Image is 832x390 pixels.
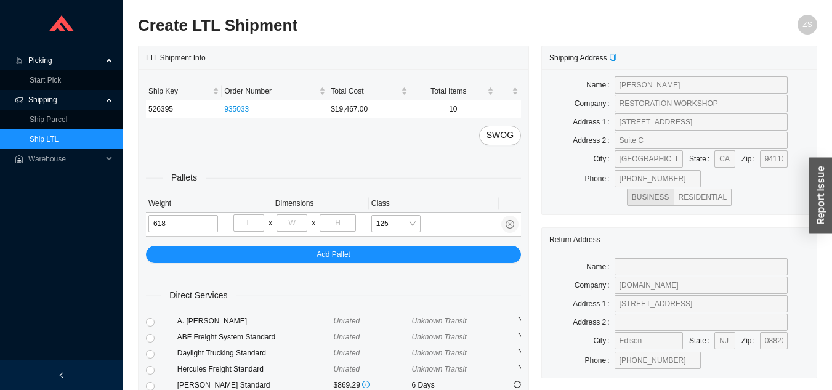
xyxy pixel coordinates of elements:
button: close-circle [501,216,519,233]
label: Name [586,258,614,275]
label: City [594,150,615,168]
span: BUSINESS [632,193,669,201]
button: Add Pallet [146,246,521,263]
span: info-circle [362,381,370,388]
th: undefined sortable [496,83,521,100]
span: Pallets [163,171,206,185]
span: ZS [802,15,812,35]
td: $19,467.00 [328,100,410,118]
th: Order Number sortable [222,83,328,100]
span: Order Number [224,85,317,97]
span: Unknown Transit [411,317,466,325]
a: Ship LTL [30,135,59,144]
span: loading [514,333,521,340]
span: Direct Services [161,288,236,303]
div: Copy [609,52,616,64]
div: LTL Shipment Info [146,46,521,69]
th: Total Items sortable [410,83,497,100]
th: Weight [146,195,220,213]
input: H [320,214,355,232]
span: Unrated [334,333,360,341]
span: loading [514,365,521,372]
div: Return Address [549,228,809,251]
div: x [269,217,272,229]
th: Dimensions [220,195,369,213]
th: Ship Key sortable [146,83,222,100]
span: sync [514,381,521,388]
label: State [689,150,714,168]
input: L [233,214,264,232]
span: Total Items [413,85,485,97]
label: Zip [741,332,760,349]
label: Zip [741,150,760,168]
h2: Create LTL Shipment [138,15,647,36]
span: loading [514,317,521,324]
td: 10 [410,100,497,118]
label: State [689,332,714,349]
span: 125 [376,216,416,232]
div: Hercules Freight Standard [177,363,334,375]
span: Shipping Address [549,54,616,62]
span: Unknown Transit [411,333,466,341]
span: left [58,372,65,379]
th: Class [369,195,499,213]
label: Address 2 [573,132,614,149]
label: Phone [585,170,615,187]
label: City [594,332,615,349]
label: Company [575,95,615,112]
td: 526395 [146,100,222,118]
label: Phone [585,352,615,369]
span: SWOG [487,128,514,142]
span: RESIDENTIAL [679,193,727,201]
input: W [277,214,307,232]
span: Unrated [334,365,360,373]
span: Unrated [334,349,360,357]
span: Shipping [28,90,102,110]
label: Name [586,76,614,94]
label: Company [575,277,615,294]
div: x [312,217,315,229]
span: Warehouse [28,149,102,169]
div: ABF Freight System Standard [177,331,334,343]
span: Unrated [334,317,360,325]
div: Daylight Trucking Standard [177,347,334,359]
span: Ship Key [148,85,210,97]
label: Address 1 [573,113,614,131]
span: loading [514,349,521,356]
th: Total Cost sortable [328,83,410,100]
span: Unknown Transit [411,365,466,373]
a: 935033 [224,105,249,113]
span: Unknown Transit [411,349,466,357]
span: Total Cost [331,85,398,97]
button: SWOG [479,126,521,145]
a: Start Pick [30,76,61,84]
span: Add Pallet [317,248,350,261]
label: Address 1 [573,295,614,312]
label: Address 2 [573,314,614,331]
a: Ship Parcel [30,115,67,124]
span: copy [609,54,616,61]
div: A. [PERSON_NAME] [177,315,334,327]
span: Picking [28,51,102,70]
